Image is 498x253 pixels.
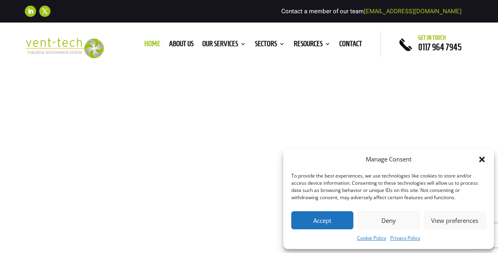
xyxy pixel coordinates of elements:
a: Sectors [255,41,285,50]
div: Manage Consent [366,155,411,164]
span: Contact a member of our team [281,8,462,15]
a: [EMAIL_ADDRESS][DOMAIN_NAME] [364,8,462,15]
img: 2023-09-27T08_35_16.549ZVENT-TECH---Clear-background [25,38,104,58]
a: Our Services [202,41,246,50]
a: 0117 964 7945 [418,42,462,52]
button: Accept [291,211,353,229]
a: Follow on LinkedIn [25,6,36,17]
a: Follow on X [39,6,50,17]
a: Contact [339,41,362,50]
a: Cookie Policy [357,233,386,243]
div: Close dialog [478,155,486,163]
button: Deny [357,211,419,229]
a: Privacy Policy [390,233,420,243]
div: To provide the best experiences, we use technologies like cookies to store and/or access device i... [291,172,485,201]
button: View preferences [424,211,486,229]
a: About us [169,41,194,50]
a: Home [144,41,160,50]
a: Resources [294,41,331,50]
span: Get in touch [418,35,446,41]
